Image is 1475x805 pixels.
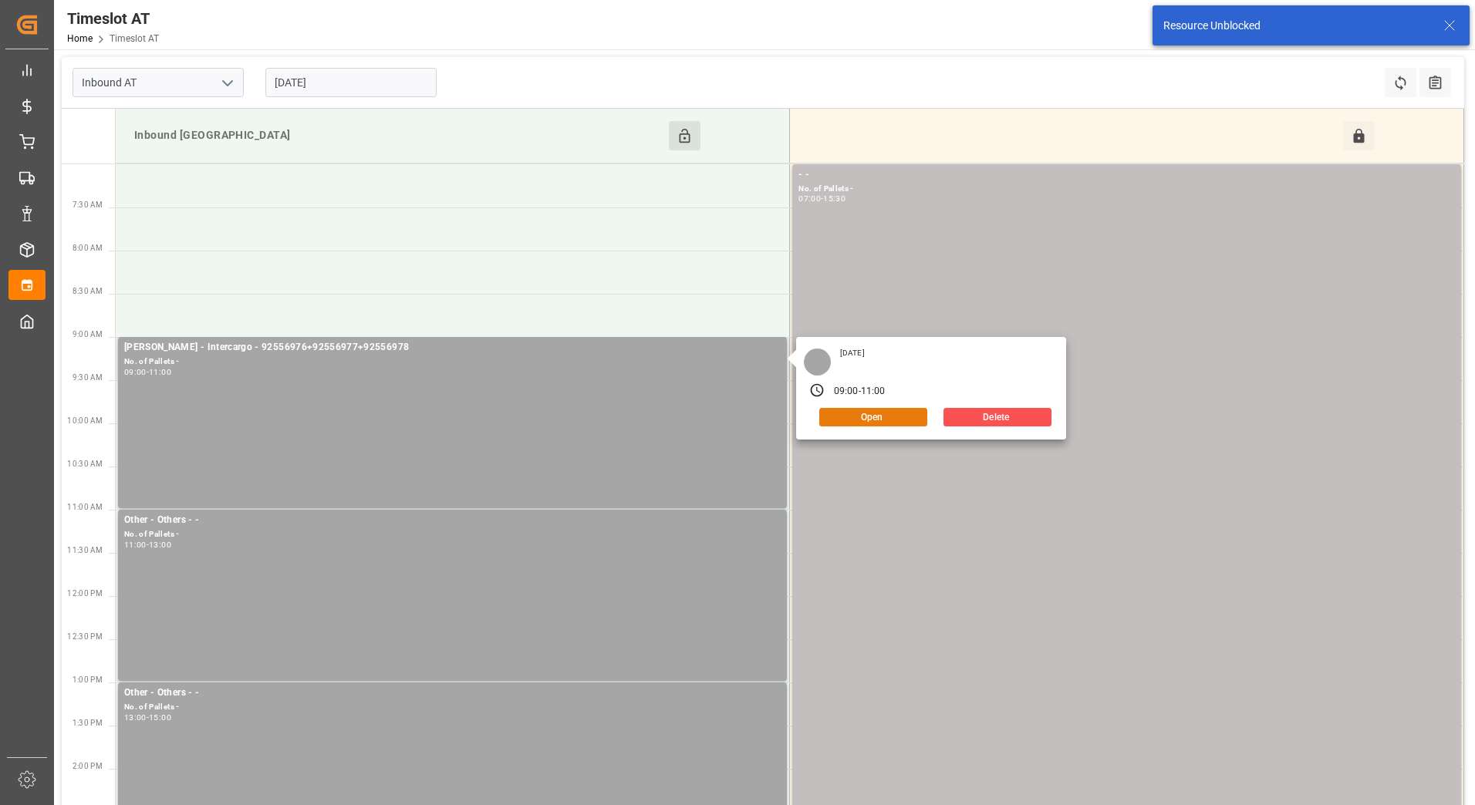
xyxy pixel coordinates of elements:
[859,385,861,399] div: -
[124,340,781,355] div: [PERSON_NAME] - Intercargo - 92556976+92556977+92556978
[73,675,103,684] span: 1:00 PM
[149,714,171,721] div: 15:00
[67,33,93,44] a: Home
[823,195,846,202] div: 15:30
[124,714,147,721] div: 13:00
[73,287,103,295] span: 8:30 AM
[834,385,859,399] div: 09:00
[73,762,103,770] span: 2:00 PM
[128,121,669,150] div: Inbound [GEOGRAPHIC_DATA]
[67,546,103,554] span: 11:30 AM
[819,408,927,426] button: Open
[124,685,781,701] div: Other - Others - -
[67,632,103,641] span: 12:30 PM
[67,589,103,598] span: 12:00 PM
[124,528,781,541] div: No. of Pallets -
[798,167,1455,183] div: - -
[67,7,159,30] div: Timeslot AT
[1163,18,1429,34] div: Resource Unblocked
[73,68,244,97] input: Type to search/select
[149,541,171,548] div: 13:00
[835,348,870,359] div: [DATE]
[73,330,103,339] span: 9:00 AM
[215,71,238,95] button: open menu
[73,373,103,382] span: 9:30 AM
[124,541,147,548] div: 11:00
[73,244,103,252] span: 8:00 AM
[67,460,103,468] span: 10:30 AM
[147,714,149,721] div: -
[124,369,147,376] div: 09:00
[67,416,103,425] span: 10:00 AM
[798,195,821,202] div: 07:00
[73,200,103,209] span: 7:30 AM
[861,385,886,399] div: 11:00
[73,719,103,727] span: 1:30 PM
[124,513,781,528] div: Other - Others - -
[149,369,171,376] div: 11:00
[67,503,103,511] span: 11:00 AM
[147,541,149,548] div: -
[798,183,1455,196] div: No. of Pallets -
[124,355,781,369] div: No. of Pallets -
[147,369,149,376] div: -
[821,195,823,202] div: -
[943,408,1051,426] button: Delete
[124,701,781,714] div: No. of Pallets -
[265,68,437,97] input: DD-MM-YYYY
